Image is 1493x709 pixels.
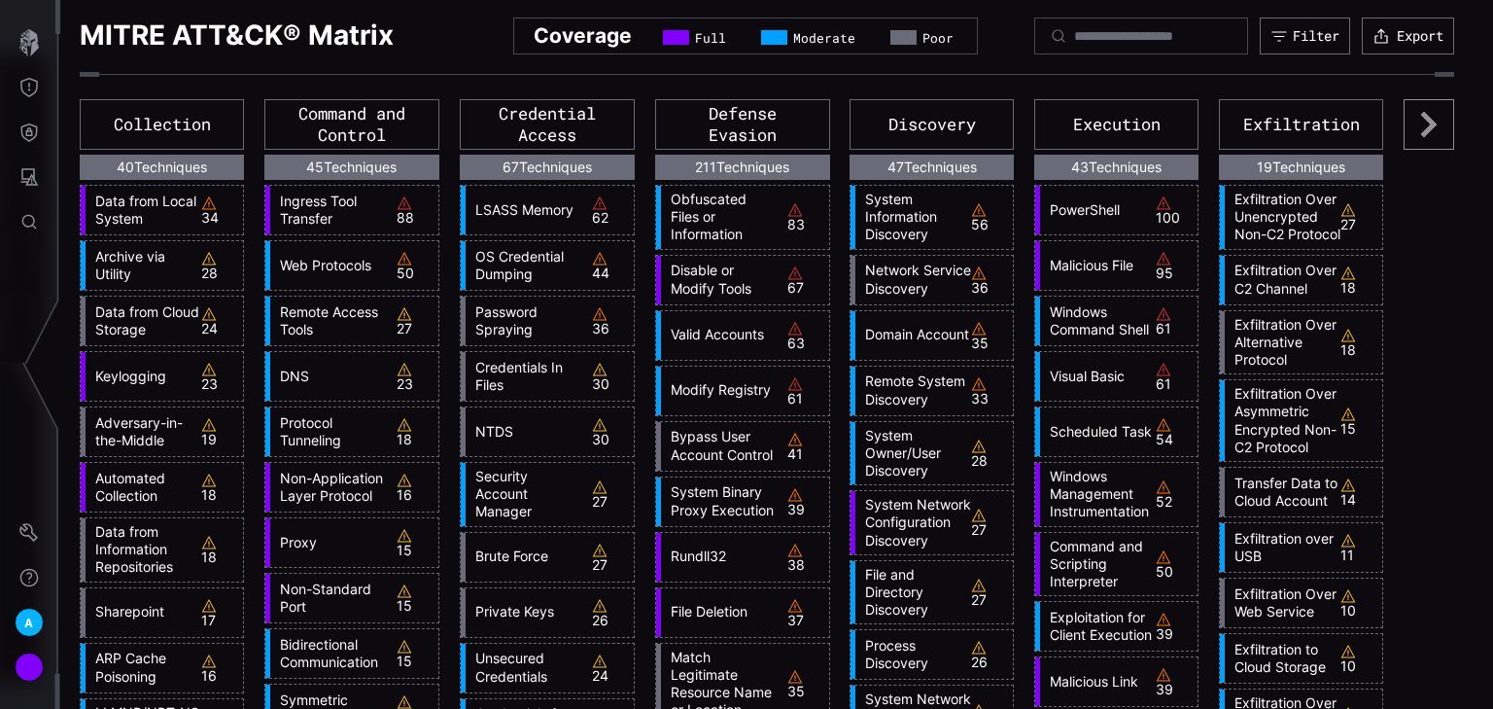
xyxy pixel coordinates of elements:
[1156,195,1193,225] div: 100
[460,155,635,180] div: 67 Techniques
[1156,479,1193,509] div: 52
[201,362,238,391] div: 23
[1225,475,1340,510] a: Transfer Data to Cloud Account
[397,195,434,225] div: 88
[1340,644,1377,673] div: 10
[201,473,238,502] div: 18
[397,306,434,336] div: 27
[661,191,777,244] a: Obfuscated Files or Information
[592,543,629,572] div: 27
[264,155,439,180] div: 45 Techniques
[971,321,1008,350] div: 35
[1156,251,1193,280] div: 95
[971,266,1008,295] div: 36
[971,202,1008,231] div: 56
[1225,530,1340,565] a: Exfiltration over USB
[855,262,971,297] a: Network Service Discovery
[655,99,830,150] div: Defense Evasion
[466,603,581,620] a: Private Keys
[86,650,201,685] a: ARP Cache Poisoning
[466,650,581,685] a: Unsecured Credentials
[1225,385,1340,456] a: Exfiltration Over Asymmetric Encrypted Non-C2 Protocol
[1,600,57,645] button: A
[1225,585,1340,620] a: Exfiltration Over Web Service
[787,669,824,698] div: 35
[86,414,201,449] a: Adversary-in-the-Middle
[1225,641,1340,676] a: Exfiltration to Cloud Storage
[534,22,632,49] h2: Coverage
[466,248,581,283] a: OS Credential Dumping
[86,248,201,283] a: Archive via Utility
[971,439,1008,468] div: 28
[80,99,244,150] div: Collection
[201,306,238,336] div: 24
[1340,407,1377,436] div: 15
[86,303,201,338] a: Data from Cloud Storage
[661,262,777,297] a: Disable or Modify Tools
[1040,257,1156,274] a: Malicious File
[397,251,434,280] div: 50
[787,266,824,295] div: 67
[80,18,394,54] h1: MITRE ATT&CK® Matrix
[86,470,201,505] a: Automated Collection
[855,566,971,620] a: File and Directory Discovery
[661,326,777,343] a: Valid Accounts
[1219,155,1383,180] div: 19 Techniques
[270,368,386,385] a: DNS
[466,468,581,521] a: Security Account Manager
[592,362,629,391] div: 30
[1040,538,1156,591] a: Command and Scripting Interpreter
[397,639,434,668] div: 15
[270,414,386,449] a: Protocol Tunneling
[86,368,201,385] a: Keylogging
[1340,533,1377,562] div: 11
[1156,417,1193,446] div: 54
[787,202,824,231] div: 83
[80,155,244,180] div: 40 Techniques
[270,534,386,551] a: Proxy
[466,548,581,565] a: Brute Force
[787,376,824,406] div: 61
[855,637,971,672] a: Process Discovery
[1293,27,1339,45] div: Filter
[397,584,434,613] div: 15
[397,528,434,557] div: 15
[1040,609,1156,644] a: Exploitation for Client Execution
[397,473,434,502] div: 16
[466,423,581,441] a: NTDS
[270,303,386,338] a: Remote Access Tools
[661,381,777,399] a: Modify Registry
[86,523,201,577] a: Data from Information Repositories
[855,326,971,343] a: Domain Account
[592,251,629,280] div: 44
[466,201,581,219] a: LSASS Memory
[592,479,629,509] div: 27
[787,321,824,350] div: 63
[592,654,629,683] div: 24
[1156,306,1193,336] div: 61
[270,257,386,274] a: Web Protocols
[1040,673,1156,691] a: Malicious Link
[201,417,238,446] div: 19
[1225,191,1340,244] a: Exfiltration Over Unencrypted Non-C2 Protocol
[270,636,386,671] a: Bidirectional Communication
[264,99,439,150] div: Command and Control
[793,30,855,46] span: Moderate
[971,640,1008,669] div: 26
[201,195,238,225] div: 34
[24,613,33,633] span: A
[1340,588,1377,618] div: 10
[270,581,386,616] a: Non-Standard Port
[855,496,971,549] a: System Network Configuration Discovery
[1340,202,1377,231] div: 27
[201,654,238,683] div: 16
[787,432,824,461] div: 41
[1034,155,1198,180] div: 43 Techniques
[855,427,971,480] a: System Owner/User Discovery
[1362,18,1454,54] button: Export
[201,251,238,280] div: 28
[466,359,581,394] a: Credentials In Files
[661,483,777,518] a: System Binary Proxy Execution
[1156,549,1193,579] div: 50
[1340,266,1377,295] div: 18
